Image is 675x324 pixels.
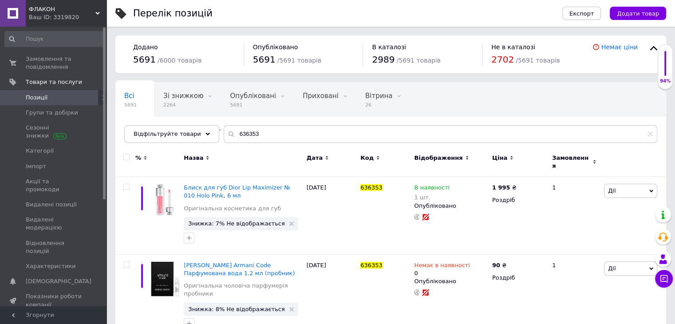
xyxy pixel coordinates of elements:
[414,277,487,285] div: Опубліковано
[492,274,545,282] div: Роздріб
[124,126,213,134] span: Оригінальна чоловіча п...
[360,184,383,191] span: 636353
[655,270,673,288] button: Чат з покупцем
[414,261,470,277] div: 0
[184,262,295,277] a: [PERSON_NAME] Armani Code Парфумована вода 1.2 мл (пробник)
[303,92,339,100] span: Приховані
[307,154,323,162] span: Дата
[26,162,46,170] span: Імпорт
[124,92,134,100] span: Всі
[360,262,383,269] span: 636353
[163,92,203,100] span: Зі знижкою
[26,216,82,232] span: Видалені модерацією
[26,109,78,117] span: Групи та добірки
[26,94,47,102] span: Позиції
[29,13,107,21] div: Ваш ID: 3319820
[492,262,500,269] b: 90
[184,282,302,298] a: Оригінальна чоловіча парфумерія пробники
[26,55,82,71] span: Замовлення та повідомлення
[552,154,590,170] span: Замовлення
[184,205,281,213] a: Оригінальна косметика для губ
[133,43,158,51] span: Додано
[26,239,82,255] span: Відновлення позицій
[26,201,77,209] span: Видалені позиції
[277,57,321,64] span: / 5691 товарів
[151,184,179,215] img: Блиск для губ Dior Lip Maximizer № 010 Holo Pink, 6 мл
[360,154,374,162] span: Код
[184,184,290,199] a: Блиск для губ Dior Lip Maximizer № 010 Holo Pink, 6 мл
[304,177,358,255] div: [DATE]
[253,43,298,51] span: Опубліковано
[608,265,616,272] span: Дії
[151,261,179,297] img: Giorgio Armani Armani Code Парфумована вода 1.2 мл (пробник)
[492,184,510,191] b: 1 995
[396,57,440,64] span: / 5691 товарів
[492,154,507,162] span: Ціна
[26,124,82,140] span: Сезонні знижки
[365,102,392,108] span: 26
[163,102,203,108] span: 2264
[617,10,659,17] span: Додати товар
[372,43,406,51] span: В каталозі
[492,196,545,204] div: Роздріб
[414,202,487,210] div: Опубліковано
[134,130,201,137] span: Відфільтруйте товари
[188,221,284,226] span: Знижка: 7% Не відображається
[547,177,602,255] div: 1
[253,54,276,65] span: 5691
[26,277,91,285] span: [DEMOGRAPHIC_DATA]
[26,292,82,308] span: Показники роботи компанії
[414,184,450,194] span: В наявності
[26,147,54,155] span: Категорії
[224,125,657,143] input: Пошук по назві позиції, артикулу і пошуковим запитам
[492,261,506,269] div: ₴
[610,7,666,20] button: Додати товар
[29,5,95,13] span: ФЛАКОН
[115,116,231,150] div: Оригінальна чоловіча парфумерія
[658,78,672,84] div: 94%
[133,9,213,18] div: Перелік позицій
[562,7,601,20] button: Експорт
[414,262,470,271] span: Немає в наявності
[135,154,141,162] span: %
[4,31,105,47] input: Пошук
[372,54,395,65] span: 2989
[414,194,450,201] div: 1 шт.
[492,184,517,192] div: ₴
[230,92,276,100] span: Опубліковані
[26,78,82,86] span: Товари та послуги
[158,57,201,64] span: / 6000 товарів
[569,10,594,17] span: Експорт
[365,92,392,100] span: Вітрина
[491,54,514,65] span: 2702
[184,154,203,162] span: Назва
[491,43,535,51] span: Не в каталозі
[516,57,560,64] span: / 5691 товарів
[26,178,82,194] span: Акції та промокоди
[124,102,137,108] span: 5691
[608,187,616,194] span: Дії
[414,154,462,162] span: Відображення
[133,54,156,65] span: 5691
[26,262,76,270] span: Характеристики
[230,102,276,108] span: 5691
[601,43,638,51] a: Немає ціни
[188,306,284,312] span: Знижка: 8% Не відображається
